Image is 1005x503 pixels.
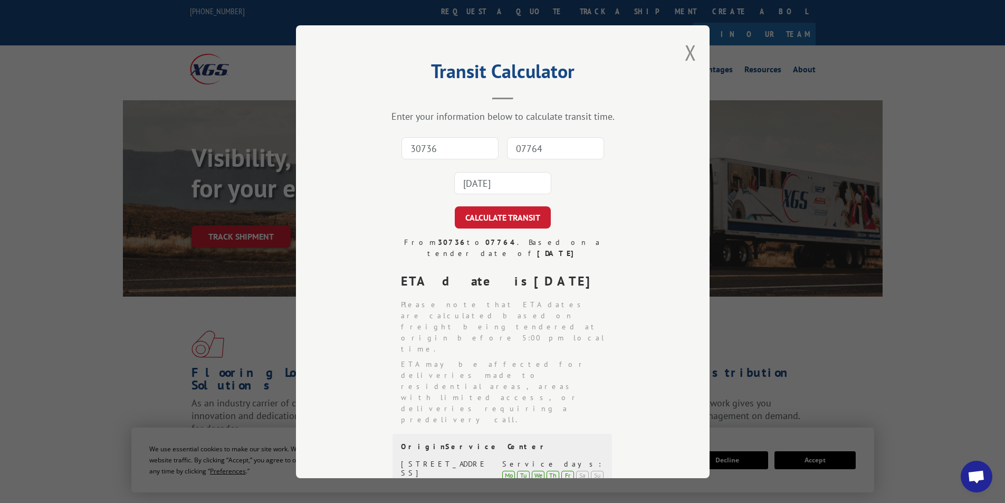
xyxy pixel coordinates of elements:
[454,172,551,194] input: Tender Date
[401,359,613,425] li: ETA may be affected for deliveries made to residential areas, areas with limited access, or deliv...
[401,460,490,495] div: [STREET_ADDRESS][DEMOGRAPHIC_DATA]
[537,249,578,258] strong: [DATE]
[547,470,559,480] div: Th
[576,470,589,480] div: Sa
[401,272,613,291] div: ETA date is
[401,299,613,355] li: Please note that ETA dates are calculated based on freight being tendered at origin before 5:00 p...
[502,470,515,480] div: Mo
[961,461,992,492] div: Open chat
[502,460,604,469] div: Service days:
[517,470,530,480] div: Tu
[507,137,604,159] input: Dest. Zip
[532,470,544,480] div: We
[685,39,696,67] button: Close modal
[349,64,657,84] h2: Transit Calculator
[401,137,499,159] input: Origin Zip
[393,237,613,259] div: From to . Based on a tender date of
[561,470,574,480] div: Fr
[438,238,467,247] strong: 30736
[591,470,604,480] div: Su
[534,273,599,289] strong: [DATE]
[485,238,517,247] strong: 07764
[401,442,604,451] div: Origin Service Center
[455,206,551,229] button: CALCULATE TRANSIT
[349,110,657,122] div: Enter your information below to calculate transit time.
